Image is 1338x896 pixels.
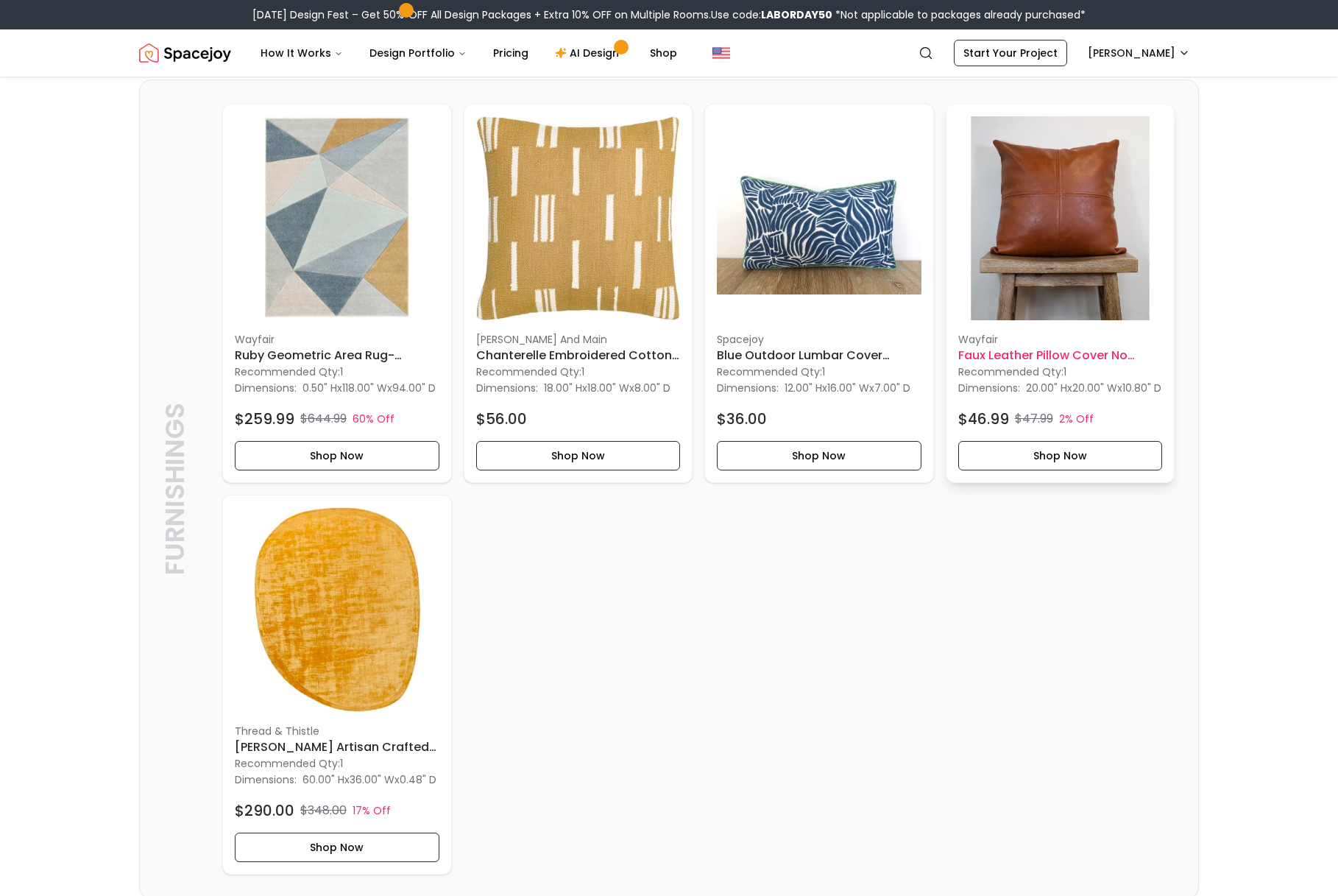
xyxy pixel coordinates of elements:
[717,409,767,429] h4: $36.00
[1072,381,1117,395] span: 20.00" W
[1015,410,1053,428] p: $47.99
[827,381,869,395] span: 16.00" W
[222,104,452,484] a: Ruby Geometric Area Rug-7'10"x9'10" imageWayfairRuby Geometric Area Rug-7'10"x9'10"Recommended Qt...
[235,738,439,756] h6: [PERSON_NAME] Artisan Crafted Rug 3' x 5'
[392,381,436,395] span: 94.00" D
[235,756,439,771] p: Recommended Qty: 1
[222,104,452,484] div: Ruby Geometric Area Rug-7'10"x9'10"
[464,104,693,484] a: Chanterelle Embroidered Cotton Throw Pillow image[PERSON_NAME] And MainChanterelle Embroidered Co...
[544,381,582,395] span: 18.00" H
[350,772,394,787] span: 36.00" W
[785,381,822,395] span: 12.00" H
[139,29,1199,77] nav: Global
[717,364,921,379] p: Recommended Qty: 1
[300,410,347,428] p: $644.99
[958,409,1009,429] h4: $46.99
[946,104,1175,484] div: Faux Leather Pillow Cover no insert
[235,724,439,738] p: Thread & Thistle
[222,495,452,875] div: Marcella Mystique Artisan Crafted Rug 3' x 5'
[543,38,635,68] a: AI Design
[235,441,439,470] button: Shop Now
[353,803,391,818] p: 17% Off
[139,38,231,68] img: Spacejoy Logo
[302,381,436,395] p: x x
[476,379,538,397] p: Dimensions:
[785,381,910,395] p: x x
[958,347,1163,364] h6: Faux Leather Pillow Cover no insert
[476,347,681,364] h6: Chanterelle Embroidered Cotton Throw Pillow
[235,364,439,379] p: Recommended Qty: 1
[1026,381,1067,395] span: 20.00" H
[761,7,832,22] b: LABORDAY50
[400,772,436,787] span: 0.48" D
[476,116,681,321] img: Chanterelle Embroidered Cotton Throw Pillow image
[958,332,1163,347] p: Wayfair
[954,40,1067,66] a: Start Your Project
[464,104,693,484] div: Chanterelle Embroidered Cotton Throw Pillow
[235,116,439,321] img: Ruby Geometric Area Rug-7'10"x9'10" image
[476,332,681,347] p: [PERSON_NAME] And Main
[235,379,297,397] p: Dimensions:
[353,412,394,426] p: 60% Off
[1079,40,1199,66] button: [PERSON_NAME]
[958,441,1163,470] button: Shop Now
[704,104,934,484] div: Blue Outdoor Lumbar Cover Modern Zebra Print Pillow-16"x12"
[235,833,439,862] button: Shop Now
[958,116,1163,321] img: Faux Leather Pillow Cover no insert image
[704,104,934,484] a: Blue Outdoor Lumbar Cover Modern Zebra Print Pillow-16"x12" imageSpacejoyBlue Outdoor Lumbar Cove...
[958,379,1020,397] p: Dimensions:
[958,364,1163,379] p: Recommended Qty: 1
[249,38,689,68] nav: Main
[300,802,347,819] p: $348.00
[235,332,439,347] p: Wayfair
[1059,412,1094,426] p: 2% Off
[717,116,921,321] img: Blue Outdoor Lumbar Cover Modern Zebra Print Pillow-16"x12" image
[476,364,681,379] p: Recommended Qty: 1
[235,800,294,821] h4: $290.00
[358,38,478,68] button: Design Portfolio
[874,381,910,395] span: 7.00" D
[476,409,527,429] h4: $56.00
[717,332,921,347] p: Spacejoy
[139,38,231,68] a: Spacejoy
[638,38,689,68] a: Shop
[342,381,387,395] span: 118.00" W
[476,441,681,470] button: Shop Now
[1026,381,1161,395] p: x x
[712,44,730,62] img: United States
[711,7,832,22] span: Use code:
[235,347,439,364] h6: Ruby Geometric Area Rug-7'10"x9'10"
[544,381,670,395] p: x x
[160,312,190,666] p: Furnishings
[634,381,670,395] span: 8.00" D
[235,771,297,789] p: Dimensions:
[481,38,540,68] a: Pricing
[302,772,436,787] p: x x
[235,409,294,429] h4: $259.99
[717,379,779,397] p: Dimensions:
[302,381,337,395] span: 0.50" H
[717,441,921,470] button: Shop Now
[252,7,1086,22] div: [DATE] Design Fest – Get 50% OFF All Design Packages + Extra 10% OFF on Multiple Rooms.
[249,38,355,68] button: How It Works
[717,347,921,364] h6: Blue Outdoor Lumbar Cover Modern Zebra Print Pillow-16"x12"
[832,7,1086,22] span: *Not applicable to packages already purchased*
[946,104,1175,484] a: Faux Leather Pillow Cover no insert imageWayfairFaux Leather Pillow Cover no insertRecommended Qt...
[587,381,629,395] span: 18.00" W
[222,495,452,875] a: Marcella Mystique Artisan Crafted Rug 3' x 5' imageThread & Thistle[PERSON_NAME] Artisan Crafted ...
[302,772,344,787] span: 60.00" H
[235,507,439,712] img: Marcella Mystique Artisan Crafted Rug 3' x 5' image
[1122,381,1161,395] span: 10.80" D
